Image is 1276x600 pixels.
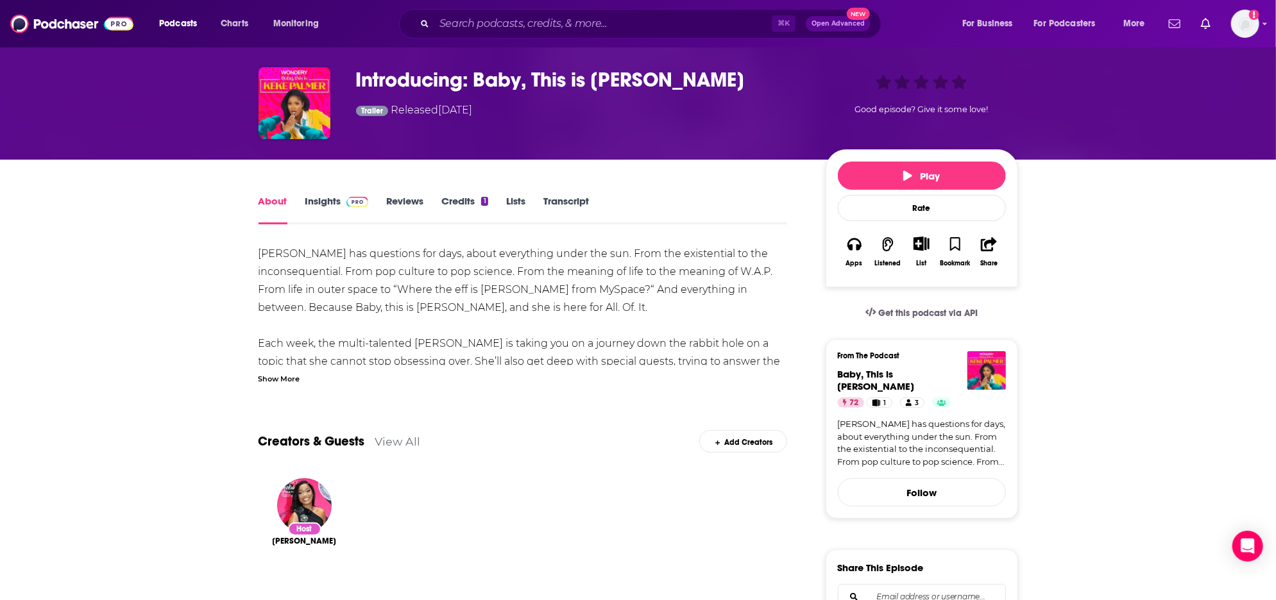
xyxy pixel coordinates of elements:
[884,397,887,410] span: 1
[1249,10,1259,20] svg: Add a profile image
[1164,13,1186,35] a: Show notifications dropdown
[855,104,989,114] span: Good episode? Give it some love!
[1123,15,1145,33] span: More
[812,21,865,27] span: Open Advanced
[259,195,287,224] a: About
[10,12,133,36] img: Podchaser - Follow, Share and Rate Podcasts
[259,433,365,449] a: Creators & Guests
[273,536,337,546] span: [PERSON_NAME]
[356,67,805,92] h1: Introducing: Baby, This is Keke Palmer
[980,260,998,267] div: Share
[288,522,321,536] div: Host
[1196,13,1216,35] a: Show notifications dropdown
[962,15,1013,33] span: For Business
[772,15,795,32] span: ⌘ K
[1026,13,1114,34] button: open menu
[875,260,901,267] div: Listened
[838,368,915,392] span: Baby, This is [PERSON_NAME]
[940,260,970,267] div: Bookmark
[953,13,1029,34] button: open menu
[838,351,996,360] h3: From The Podcast
[361,107,383,115] span: Trailer
[1231,10,1259,38] button: Show profile menu
[850,397,859,410] span: 72
[917,259,927,267] div: List
[871,228,905,275] button: Listened
[259,245,788,424] div: [PERSON_NAME] has questions for days, about everything under the sun. From the existential to the...
[386,195,423,224] a: Reviews
[506,195,525,224] a: Lists
[967,351,1006,390] img: Baby, This is Keke Palmer
[838,195,1006,221] div: Rate
[855,297,989,329] a: Get this podcast via API
[212,13,256,34] a: Charts
[972,228,1005,275] button: Share
[346,197,369,207] img: Podchaser Pro
[305,195,369,224] a: InsightsPodchaser Pro
[806,16,871,31] button: Open AdvancedNew
[838,562,924,574] h3: Share This Episode
[1114,13,1161,34] button: open menu
[264,13,336,34] button: open menu
[221,15,248,33] span: Charts
[903,170,940,182] span: Play
[900,397,924,408] a: 3
[915,397,919,410] span: 3
[441,195,488,224] a: Credits1
[846,260,863,267] div: Apps
[838,228,871,275] button: Apps
[481,197,488,206] div: 1
[838,418,1006,468] a: [PERSON_NAME] has questions for days, about everything under the sun. From the existential to the...
[259,67,330,139] img: Introducing: Baby, This is Keke Palmer
[905,228,938,275] div: Show More ButtonList
[356,103,473,120] div: Released [DATE]
[273,15,319,33] span: Monitoring
[1034,15,1096,33] span: For Podcasters
[411,9,894,38] div: Search podcasts, credits, & more...
[150,13,214,34] button: open menu
[847,8,870,20] span: New
[838,478,1006,506] button: Follow
[434,13,772,34] input: Search podcasts, credits, & more...
[273,536,337,546] a: Keke Palmer
[159,15,197,33] span: Podcasts
[838,397,864,408] a: 72
[1231,10,1259,38] img: User Profile
[908,237,935,251] button: Show More Button
[375,435,421,448] a: View All
[699,430,787,453] div: Add Creators
[277,478,332,533] img: Keke Palmer
[1232,531,1263,562] div: Open Intercom Messenger
[867,397,892,408] a: 1
[838,162,1006,190] button: Play
[543,195,589,224] a: Transcript
[939,228,972,275] button: Bookmark
[878,308,978,319] span: Get this podcast via API
[838,368,915,392] a: Baby, This is Keke Palmer
[1231,10,1259,38] span: Logged in as rowan.sullivan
